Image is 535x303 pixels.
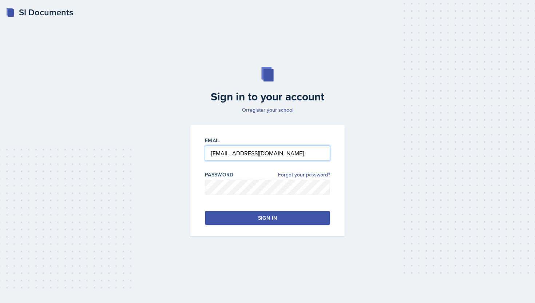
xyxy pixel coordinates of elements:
[186,106,349,113] p: Or
[186,90,349,103] h2: Sign in to your account
[205,171,234,178] label: Password
[205,211,330,225] button: Sign in
[278,171,330,179] a: Forgot your password?
[6,6,73,19] a: SI Documents
[205,145,330,161] input: Email
[205,137,220,144] label: Email
[248,106,293,113] a: register your school
[258,214,277,222] div: Sign in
